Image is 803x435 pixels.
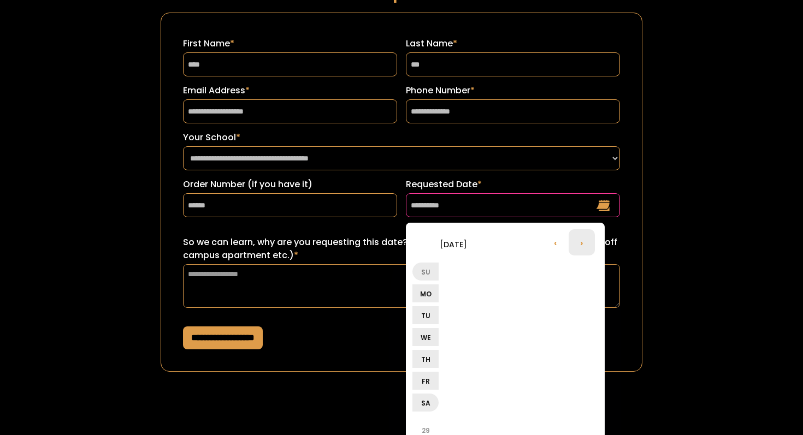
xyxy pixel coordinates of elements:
[183,84,397,97] label: Email Address
[183,236,620,262] label: So we can learn, why are you requesting this date? (ex: sorority recruitment, lease turn over for...
[406,178,620,191] label: Requested Date
[406,84,620,97] label: Phone Number
[412,231,494,257] li: [DATE]
[412,263,439,281] li: Su
[542,229,569,255] li: ‹
[161,13,642,372] form: Request a Date Form
[183,178,397,191] label: Order Number (if you have it)
[412,394,439,412] li: Sa
[412,284,439,302] li: Mo
[412,350,439,368] li: Th
[183,131,620,144] label: Your School
[412,306,439,324] li: Tu
[412,372,439,390] li: Fr
[183,37,397,50] label: First Name
[412,328,439,346] li: We
[406,37,620,50] label: Last Name
[569,229,595,255] li: ›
